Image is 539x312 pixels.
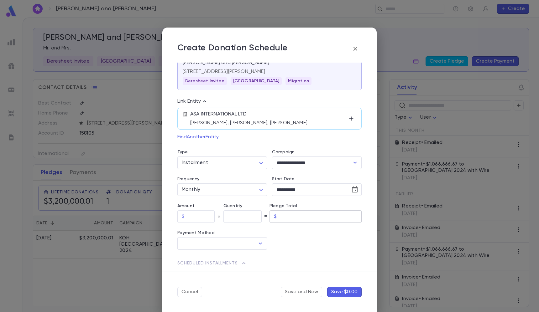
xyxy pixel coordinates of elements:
label: Campaign [272,150,295,155]
span: Monthly [182,187,200,192]
label: Type [177,150,188,155]
label: Start Date [272,176,362,182]
p: [PERSON_NAME], [PERSON_NAME], [PERSON_NAME] [190,120,346,126]
p: [STREET_ADDRESS][PERSON_NAME] [183,69,356,75]
span: Beresheet Invitee [183,79,227,84]
span: Migration [285,79,311,84]
button: Scheduled Installments [177,257,248,269]
p: Payment Method [177,230,267,235]
button: Open [351,158,359,167]
p: $ [182,213,185,220]
p: Create Donation Schedule [177,43,288,55]
button: Save $0.00 [327,287,362,297]
label: Amount [177,203,223,208]
span: [GEOGRAPHIC_DATA] [231,79,282,84]
button: Choose date, selected date is Sep 16, 2025 [348,183,361,196]
p: [PERSON_NAME] and [PERSON_NAME] [183,60,269,66]
div: ASA INTERNATIONAL LTD [190,111,346,126]
div: Monthly [177,184,267,196]
span: Installment [182,160,208,165]
p: $ [274,213,277,220]
button: Save and New [281,287,322,297]
p: = [264,213,267,220]
label: Pledge Total [269,203,362,208]
label: Quantity [223,203,269,208]
div: Installment [177,157,267,169]
button: Open [256,239,265,248]
button: Cancel [177,287,202,297]
p: Link Entity [177,98,208,105]
span: Scheduled Installments [177,259,248,267]
label: Frequency [177,176,199,182]
button: FindAnotherEntity [177,132,219,142]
